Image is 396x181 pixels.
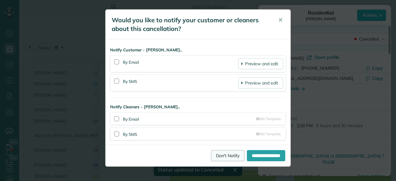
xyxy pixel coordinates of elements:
div: By Email [123,115,256,122]
a: Preview and edit [238,77,283,88]
span: ✕ [278,16,283,24]
h5: Would you like to notify your customer or cleaners about this cancellation? [112,16,269,33]
a: Edit Template [256,131,281,136]
a: Preview and edit [238,58,283,69]
div: By SMS [123,130,256,137]
a: Don't Notify [211,150,244,161]
a: Edit Template [256,116,281,121]
div: By SMS [123,77,238,88]
strong: Notify Customer - [PERSON_NAME].. [110,47,286,53]
div: By Email [123,58,238,69]
strong: Notify Cleaners - [PERSON_NAME].. [110,104,286,110]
